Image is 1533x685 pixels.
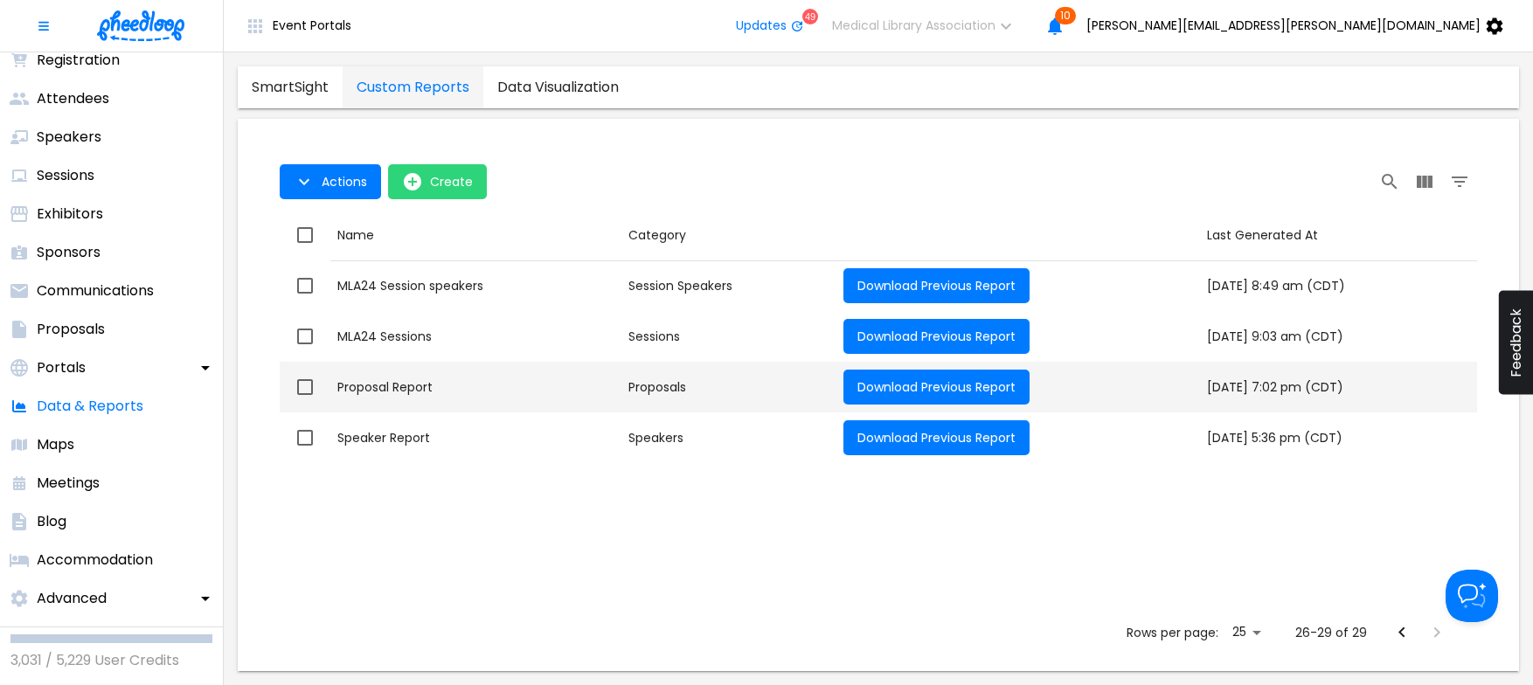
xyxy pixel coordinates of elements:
[857,378,1016,396] span: Download Previous Report
[37,550,153,571] p: Accommodation
[1407,164,1442,199] button: View Columns
[857,277,1016,294] span: Download Previous Report
[1086,18,1481,32] span: [PERSON_NAME][EMAIL_ADDRESS][PERSON_NAME][DOMAIN_NAME]
[628,277,829,294] div: Session Speakers
[37,88,109,109] p: Attendees
[1225,619,1267,645] div: 25
[857,429,1016,446] span: Download Previous Report
[37,588,107,609] p: Advanced
[337,277,614,294] div: MLA24 Session speakers
[37,242,101,263] p: Sponsors
[843,268,1030,303] button: Download Previous Report
[1207,378,1470,397] p: [DATE] 7:02 pm (CDT)
[337,378,614,396] div: Proposal Report
[1384,615,1419,650] button: Previous Page
[1295,624,1367,641] p: 26-29 of 29
[322,175,367,189] span: Actions
[37,50,120,71] p: Registration
[37,357,86,378] p: Portals
[10,650,212,671] p: 3,031 / 5,229 User Credits
[37,165,94,186] p: Sessions
[857,328,1016,345] span: Download Previous Report
[37,473,100,494] p: Meetings
[231,9,365,44] button: Event Portals
[843,328,1030,345] a: Download Previous Report
[802,9,818,24] div: 49
[1372,164,1407,199] button: Search
[628,378,829,396] div: Proposals
[1446,570,1498,622] iframe: Help Scout Beacon - Open
[843,420,1030,455] button: Download Previous Report
[37,127,101,148] p: Speakers
[722,9,818,44] button: Updates49
[832,18,995,32] span: Medical Library Association
[337,429,614,446] div: Speaker Report
[1055,7,1076,24] span: 10
[37,434,74,455] p: Maps
[483,66,633,108] a: data-tab-[object Object]
[1207,277,1470,295] p: [DATE] 8:49 am (CDT)
[37,511,66,532] p: Blog
[37,396,143,417] p: Data & Reports
[843,277,1030,294] a: Download Previous Report
[97,10,184,41] img: logo
[37,204,103,225] p: Exhibitors
[273,18,351,32] span: Event Portals
[280,164,381,199] button: Actions
[628,429,829,446] div: Speakers
[1127,624,1218,641] p: Rows per page:
[1072,9,1526,44] button: [PERSON_NAME][EMAIL_ADDRESS][PERSON_NAME][DOMAIN_NAME]
[843,429,1030,446] a: Download Previous Report
[280,154,1477,210] div: Table Toolbar
[37,319,105,340] p: Proposals
[843,378,1030,396] a: Download Previous Report
[337,225,374,246] div: Name
[843,370,1030,405] button: Download Previous Report
[628,225,686,246] div: Category
[1200,219,1325,252] button: Sort
[1442,164,1477,199] button: Filter Table
[736,18,787,32] span: Updates
[337,328,614,345] div: MLA24 Sessions
[818,9,1037,44] button: Medical Library Association
[430,175,473,189] span: Create
[330,219,381,252] button: Sort
[343,66,483,108] a: data-tab-[object Object]
[1207,429,1470,447] p: [DATE] 5:36 pm (CDT)
[37,280,154,301] p: Communications
[1207,328,1470,346] p: [DATE] 9:03 am (CDT)
[843,319,1030,354] button: Download Previous Report
[388,164,487,199] button: open-Create
[238,66,633,108] div: data tabs
[1207,225,1318,246] div: Last Generated At
[1508,308,1524,377] span: Feedback
[238,66,343,108] a: data-tab-SmartSight
[628,328,829,345] div: Sessions
[621,219,693,252] button: Sort
[1037,9,1072,44] button: 10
